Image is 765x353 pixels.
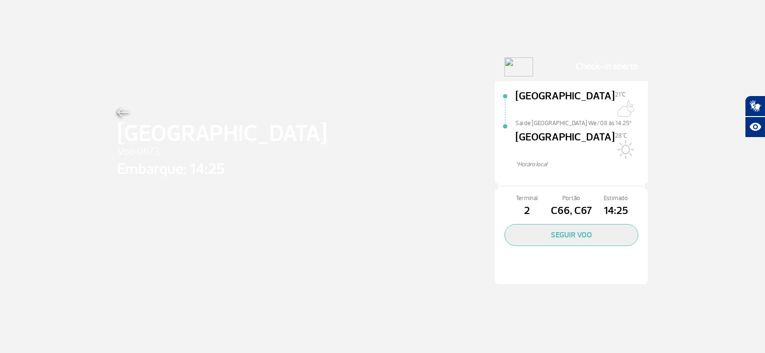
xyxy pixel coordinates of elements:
img: Sol [615,140,634,159]
img: Algumas nuvens [615,99,634,118]
span: Estimado [594,194,638,203]
span: Check-in aberto [576,57,638,76]
span: 2 [504,203,549,219]
span: [GEOGRAPHIC_DATA] [515,88,615,119]
span: Sai de [GEOGRAPHIC_DATA] We/08 às 14:25* [515,119,648,126]
span: Terminal [504,194,549,203]
span: [GEOGRAPHIC_DATA] [117,117,327,151]
button: SEGUIR VOO [504,224,638,246]
span: Embarque: 14:25 [117,158,327,181]
span: C66, C67 [549,203,593,219]
span: 14:25 [594,203,638,219]
button: Abrir tradutor de língua de sinais. [745,96,765,117]
span: 28°C [615,132,627,139]
button: Abrir recursos assistivos. [745,117,765,138]
span: Portão [549,194,593,203]
div: Plugin de acessibilidade da Hand Talk. [745,96,765,138]
span: Voo 0673 [117,144,327,160]
span: *Horáro local [515,160,648,169]
span: [GEOGRAPHIC_DATA] [515,129,615,160]
span: 21°C [615,91,626,98]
